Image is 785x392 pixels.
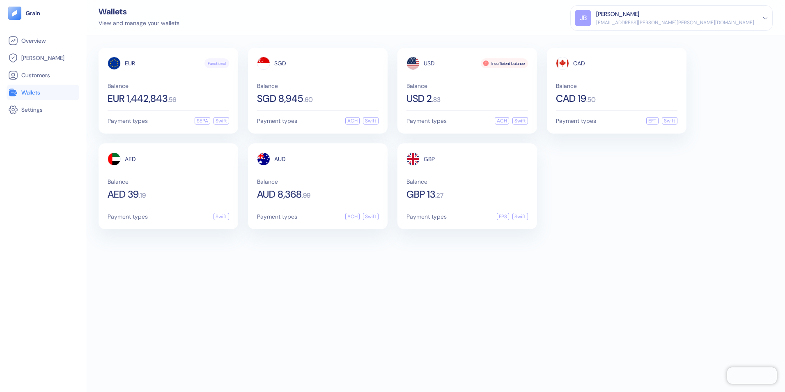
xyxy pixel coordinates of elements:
[662,117,677,125] div: Swift
[257,94,303,104] span: SGD 8,945
[363,213,379,220] div: Swift
[108,118,148,124] span: Payment types
[345,213,360,220] div: ACH
[596,10,639,18] div: [PERSON_NAME]
[195,117,210,125] div: SEPA
[8,88,78,97] a: Wallets
[257,83,379,89] span: Balance
[8,53,78,63] a: [PERSON_NAME]
[435,192,443,199] span: . 27
[406,118,447,124] span: Payment types
[345,117,360,125] div: ACH
[406,83,528,89] span: Balance
[512,117,528,125] div: Swift
[575,10,591,26] div: JB
[139,192,146,199] span: . 19
[497,213,509,220] div: FPS
[274,60,286,66] span: SGD
[257,179,379,184] span: Balance
[257,214,297,219] span: Payment types
[406,214,447,219] span: Payment types
[424,156,435,162] span: GBP
[406,189,435,199] span: GBP 13
[512,213,528,220] div: Swift
[432,97,441,103] span: . 83
[108,94,168,104] span: EUR 1,442,843
[303,97,313,103] span: . 60
[406,179,528,184] span: Balance
[213,213,229,220] div: Swift
[556,118,596,124] span: Payment types
[646,117,659,125] div: EFT
[406,94,432,104] span: USD 2
[556,83,677,89] span: Balance
[108,179,229,184] span: Balance
[8,7,21,20] img: logo-tablet-V2.svg
[8,36,78,46] a: Overview
[424,60,435,66] span: USD
[208,60,226,67] span: Functional
[168,97,176,103] span: . 56
[573,60,585,66] span: CAD
[556,94,586,104] span: CAD 19
[108,214,148,219] span: Payment types
[586,97,596,103] span: . 50
[21,88,40,97] span: Wallets
[481,58,528,68] div: Insufficient balance
[257,118,297,124] span: Payment types
[495,117,509,125] div: ACH
[25,10,41,16] img: logo
[21,37,46,45] span: Overview
[596,19,754,26] div: [EMAIL_ADDRESS][PERSON_NAME][PERSON_NAME][DOMAIN_NAME]
[125,60,135,66] span: EUR
[363,117,379,125] div: Swift
[125,156,136,162] span: AED
[21,54,64,62] span: [PERSON_NAME]
[108,83,229,89] span: Balance
[8,70,78,80] a: Customers
[99,7,179,16] div: Wallets
[302,192,310,199] span: . 99
[21,106,43,114] span: Settings
[21,71,50,79] span: Customers
[8,105,78,115] a: Settings
[108,189,139,199] span: AED 39
[99,19,179,28] div: View and manage your wallets
[213,117,229,125] div: Swift
[274,156,286,162] span: AUD
[257,189,302,199] span: AUD 8,368
[727,367,777,384] iframe: Chatra live chat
